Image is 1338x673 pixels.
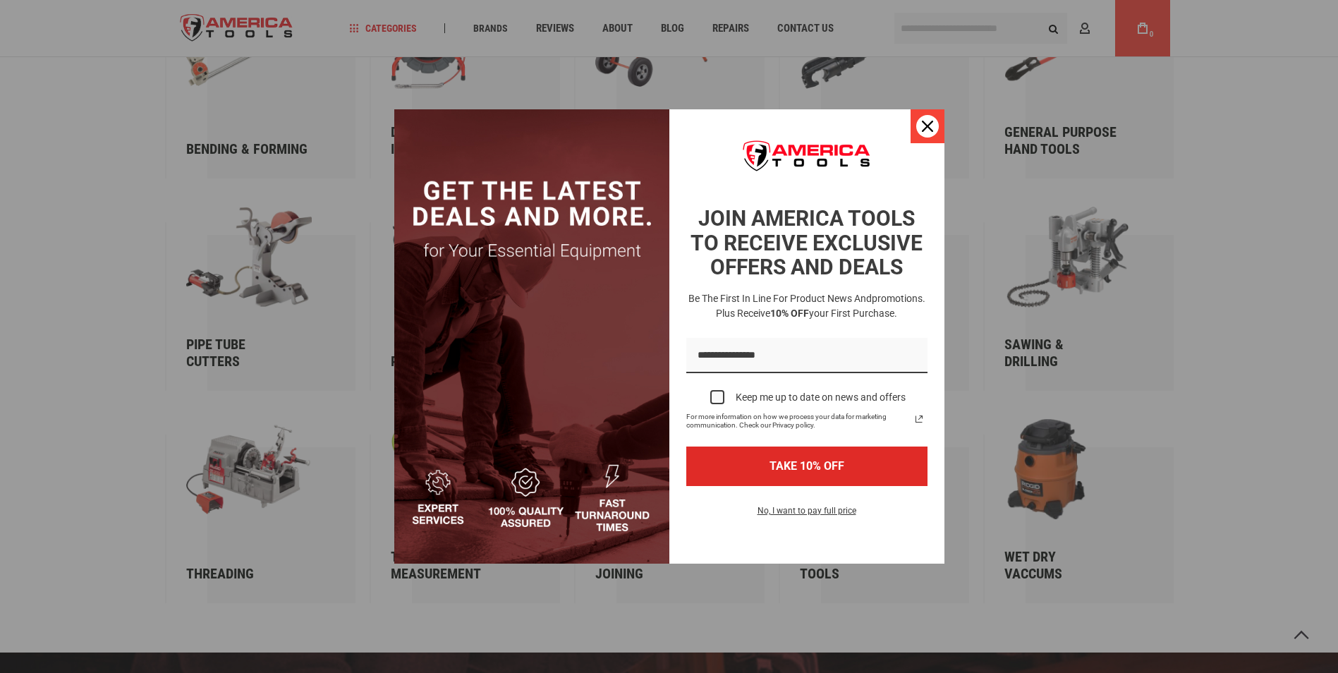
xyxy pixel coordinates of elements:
h3: Be the first in line for product news and [683,291,930,321]
button: TAKE 10% OFF [686,447,928,485]
button: Close [911,109,944,143]
div: Keep me up to date on news and offers [736,392,906,404]
strong: JOIN AMERICA TOOLS TO RECEIVE EXCLUSIVE OFFERS AND DEALS [691,206,923,279]
span: promotions. Plus receive your first purchase. [716,293,925,319]
svg: link icon [911,411,928,428]
strong: 10% OFF [770,308,809,319]
a: Read our Privacy Policy [911,411,928,428]
input: Email field [686,338,928,374]
button: No, I want to pay full price [746,503,868,527]
svg: close icon [922,121,933,132]
span: For more information on how we process your data for marketing communication. Check our Privacy p... [686,413,911,430]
